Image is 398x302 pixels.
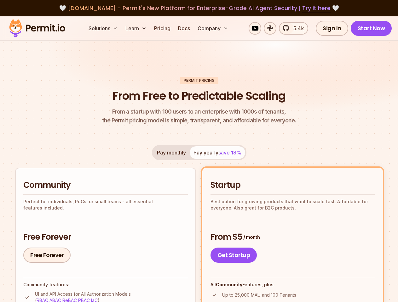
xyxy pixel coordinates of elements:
[6,18,68,39] img: Permit logo
[211,180,375,191] h2: Startup
[86,22,120,35] button: Solutions
[102,107,296,116] span: From a startup with 100 users to an enterprise with 1000s of tenants,
[316,21,348,36] a: Sign In
[152,22,173,35] a: Pricing
[211,232,375,243] h3: From $5
[112,88,286,104] h1: From Free to Predictable Scaling
[290,25,304,32] span: 5.4k
[15,4,383,13] div: 🤍 🤍
[23,232,188,243] h3: Free Forever
[23,248,71,263] a: Free Forever
[243,234,260,240] span: / month
[216,282,242,287] strong: Community
[211,199,375,211] p: Best option for growing products that want to scale fast. Affordable for everyone. Also great for...
[211,282,375,288] h4: All Features, plus:
[222,292,296,298] p: Up to 25,000 MAU and 100 Tenants
[68,4,331,12] span: [DOMAIN_NAME] - Permit's New Platform for Enterprise-Grade AI Agent Security |
[153,146,190,159] button: Pay monthly
[302,4,331,12] a: Try it here
[176,22,193,35] a: Docs
[279,22,308,35] a: 5.4k
[351,21,392,36] a: Start Now
[180,77,218,84] div: Permit Pricing
[123,22,149,35] button: Learn
[23,282,188,288] h4: Community features:
[23,199,188,211] p: Perfect for individuals, PoCs, or small teams - all essential features included.
[102,107,296,125] p: the Permit pricing model is simple, transparent, and affordable for everyone.
[23,180,188,191] h2: Community
[211,248,257,263] a: Get Startup
[195,22,231,35] button: Company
